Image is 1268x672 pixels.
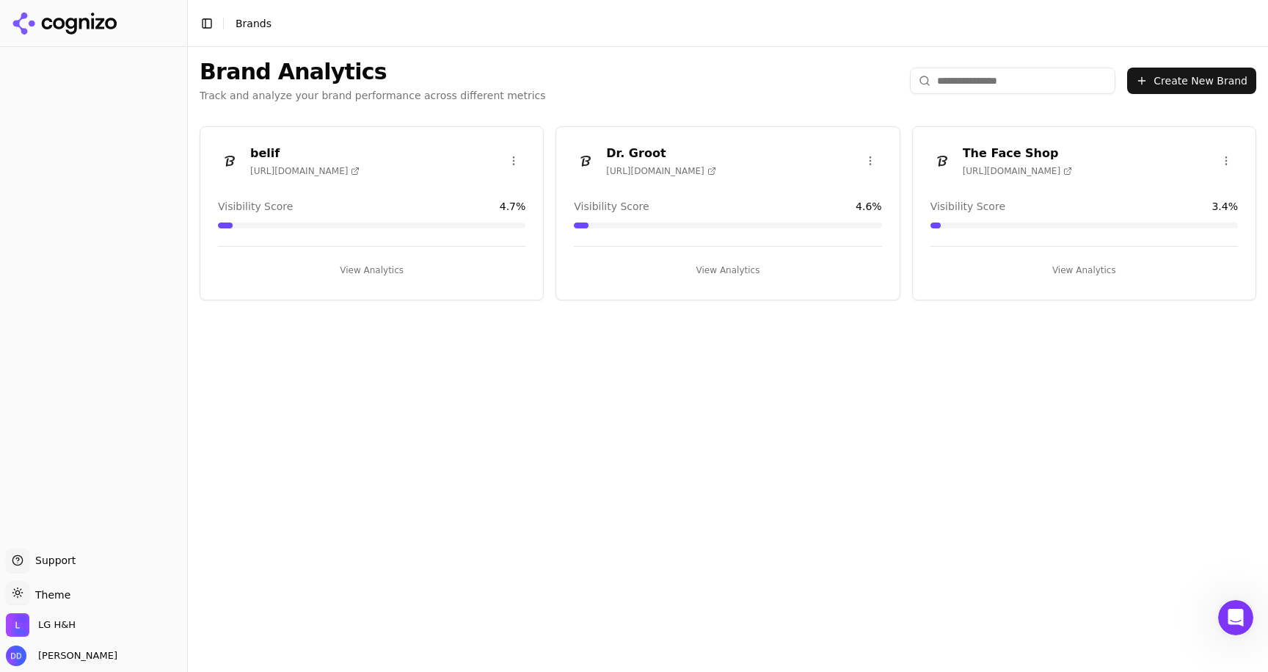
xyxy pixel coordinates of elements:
h3: The Face Shop [963,145,1072,162]
span: [URL][DOMAIN_NAME] [963,165,1072,177]
div: New in [GEOGRAPHIC_DATA]: More Models, Sentiment Scores, and Prompt Insights! [15,431,278,532]
span: [URL][DOMAIN_NAME] [250,165,360,177]
img: Dr. Groot [574,149,597,173]
div: Last updated [DATE] [30,412,263,427]
span: [PERSON_NAME] [32,649,117,662]
button: View Analytics [930,259,1238,282]
img: Dmitry Dobrenko [6,646,26,666]
span: LG H&H [38,618,76,632]
span: Visibility Score [218,199,293,214]
div: Status: Cognizo App experiencing degraded performance [62,259,263,289]
button: Create New Brand [1127,68,1256,94]
div: We are continuing to work on a fix for this incident. Some users may notice citation attributions... [30,344,263,406]
button: Open organization switcher [6,613,76,637]
div: New in [GEOGRAPHIC_DATA]: More Models, Sentiment Scores, and Prompt Insights! [30,443,263,489]
span: Visibility Score [574,199,649,214]
p: Track and analyze your brand performance across different metrics [200,88,546,103]
span: 3.4 % [1211,199,1238,214]
button: Open user button [6,646,117,666]
button: Messages [147,458,294,517]
nav: breadcrumb [236,16,272,31]
div: Send us a message [15,198,279,239]
div: Send us a message [30,211,245,226]
div: Close [252,24,279,50]
h1: Brand Analytics [200,59,546,85]
img: Profile image for Alp [213,24,242,53]
span: Brands [236,18,272,29]
span: Messages [195,495,246,505]
span: Theme [29,589,70,601]
button: View Analytics [574,259,881,282]
span: Home [57,495,90,505]
img: logo [29,28,140,51]
img: belif [218,149,241,173]
p: Hi [PERSON_NAME] 👋 [29,104,264,154]
div: Status: Cognizo App experiencing degraded performance [15,247,278,301]
img: LG H&H [6,613,29,637]
span: [URL][DOMAIN_NAME] [606,165,715,177]
p: How can we help? [29,154,264,179]
span: 4.7 % [500,199,526,214]
b: [Identified] Degraded Performance on Prompts and Citations [30,309,251,336]
h3: belif [250,145,360,162]
img: The Face Shop [930,149,954,173]
iframe: Intercom live chat [1218,600,1253,635]
span: 4.6 % [856,199,882,214]
h3: Dr. Groot [606,145,715,162]
button: View Analytics [218,259,525,282]
span: Visibility Score [930,199,1005,214]
span: Support [29,553,76,568]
